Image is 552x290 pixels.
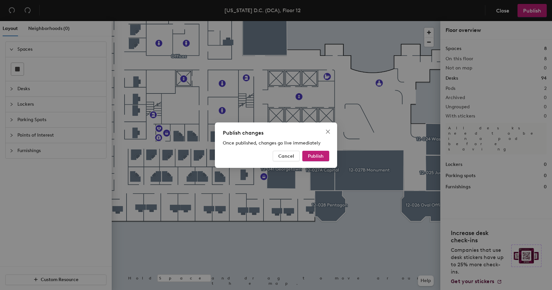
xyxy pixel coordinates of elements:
[325,129,331,134] span: close
[323,126,333,137] button: Close
[308,153,324,159] span: Publish
[273,151,300,161] button: Cancel
[223,129,329,137] div: Publish changes
[302,151,329,161] button: Publish
[278,153,294,159] span: Cancel
[223,140,321,146] span: Once published, changes go live immediately
[323,129,333,134] span: Close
